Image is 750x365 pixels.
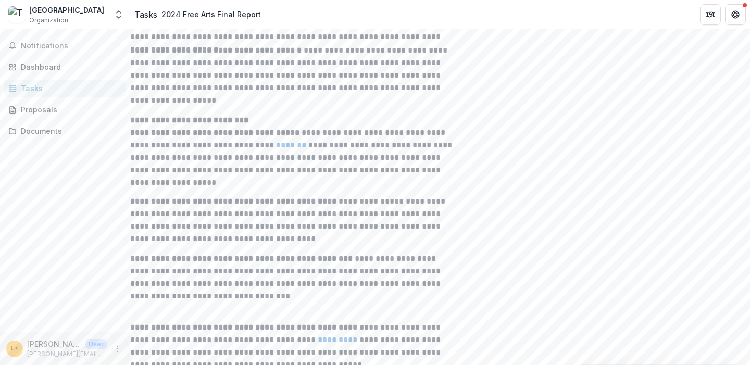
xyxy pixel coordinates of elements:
div: Proposals [21,104,117,115]
div: Documents [21,125,117,136]
a: Tasks [134,8,157,21]
button: Open entity switcher [111,4,126,25]
div: Dashboard [21,61,117,72]
div: Lisa Mitchell <lisa@townhalltheater.org> [11,345,19,352]
button: More [111,343,123,355]
a: Documents [4,122,126,140]
nav: breadcrumb [134,7,265,22]
button: Partners [700,4,721,25]
a: Dashboard [4,58,126,75]
div: Tasks [21,83,117,94]
p: [PERSON_NAME] <[PERSON_NAME][EMAIL_ADDRESS][DOMAIN_NAME]> [27,338,81,349]
p: [PERSON_NAME][EMAIL_ADDRESS][DOMAIN_NAME] [27,349,107,359]
button: Notifications [4,37,126,54]
img: Town Hall Theater [8,6,25,23]
p: User [85,339,107,349]
button: Get Help [725,4,746,25]
span: Organization [29,16,68,25]
span: Notifications [21,42,121,51]
a: Tasks [4,80,126,97]
div: [GEOGRAPHIC_DATA] [29,5,104,16]
a: Proposals [4,101,126,118]
div: 2024 Free Arts Final Report [161,9,261,20]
